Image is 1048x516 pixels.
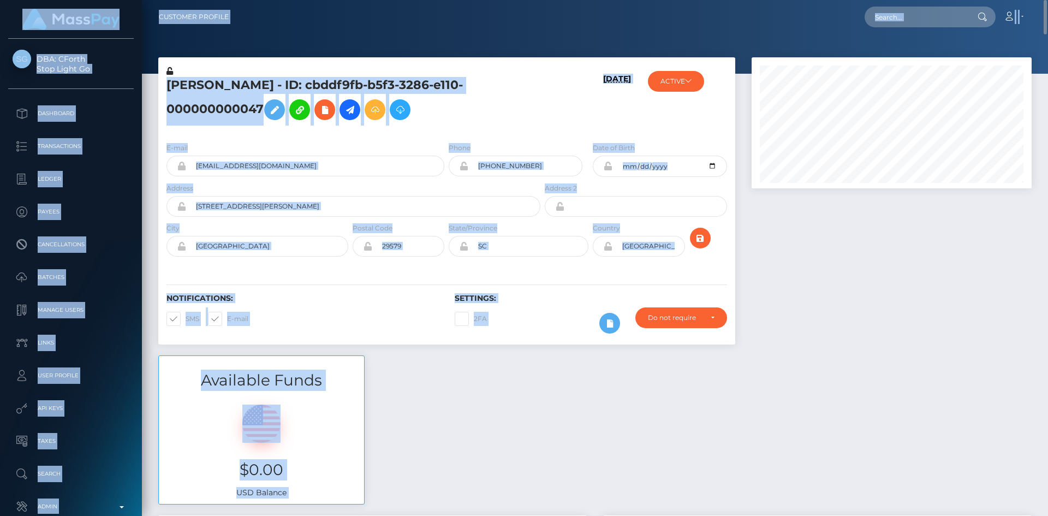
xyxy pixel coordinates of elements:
[13,105,129,122] p: Dashboard
[635,307,727,328] button: Do not require
[13,466,129,482] p: Search
[8,329,134,357] a: Links
[242,405,281,443] img: USD.png
[13,433,129,449] p: Taxes
[13,138,129,155] p: Transactions
[208,312,248,326] label: E-mail
[648,313,702,322] div: Do not require
[166,294,438,303] h6: Notifications:
[603,74,631,129] h6: [DATE]
[8,198,134,226] a: Payees
[22,9,120,30] img: MassPay Logo
[8,54,134,74] span: DBA: CForth Stop Light Go
[8,428,134,455] a: Taxes
[455,312,487,326] label: 2FA
[167,459,356,481] h3: $0.00
[340,99,360,120] a: Initiate Payout
[159,370,364,391] h3: Available Funds
[13,204,129,220] p: Payees
[8,362,134,389] a: User Profile
[353,223,392,233] label: Postal Code
[8,133,134,160] a: Transactions
[593,223,620,233] label: Country
[13,367,129,384] p: User Profile
[13,269,129,286] p: Batches
[449,223,497,233] label: State/Province
[648,71,704,92] button: ACTIVE
[8,264,134,291] a: Batches
[8,231,134,258] a: Cancellations
[13,400,129,417] p: API Keys
[8,296,134,324] a: Manage Users
[8,100,134,127] a: Dashboard
[13,302,129,318] p: Manage Users
[545,183,577,193] label: Address 2
[455,294,727,303] h6: Settings:
[166,183,193,193] label: Address
[8,395,134,422] a: API Keys
[13,171,129,187] p: Ledger
[159,391,364,504] div: USD Balance
[166,143,188,153] label: E-mail
[449,143,471,153] label: Phone
[13,50,31,68] img: Stop Light Go
[865,7,967,27] input: Search...
[8,165,134,193] a: Ledger
[166,312,199,326] label: SMS
[13,499,129,515] p: Admin
[593,143,635,153] label: Date of Birth
[166,77,534,126] h5: [PERSON_NAME] - ID: cbddf9fb-b5f3-3286-e110-000000000047
[8,460,134,488] a: Search
[13,335,129,351] p: Links
[166,223,180,233] label: City
[159,5,229,28] a: Customer Profile
[13,236,129,253] p: Cancellations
